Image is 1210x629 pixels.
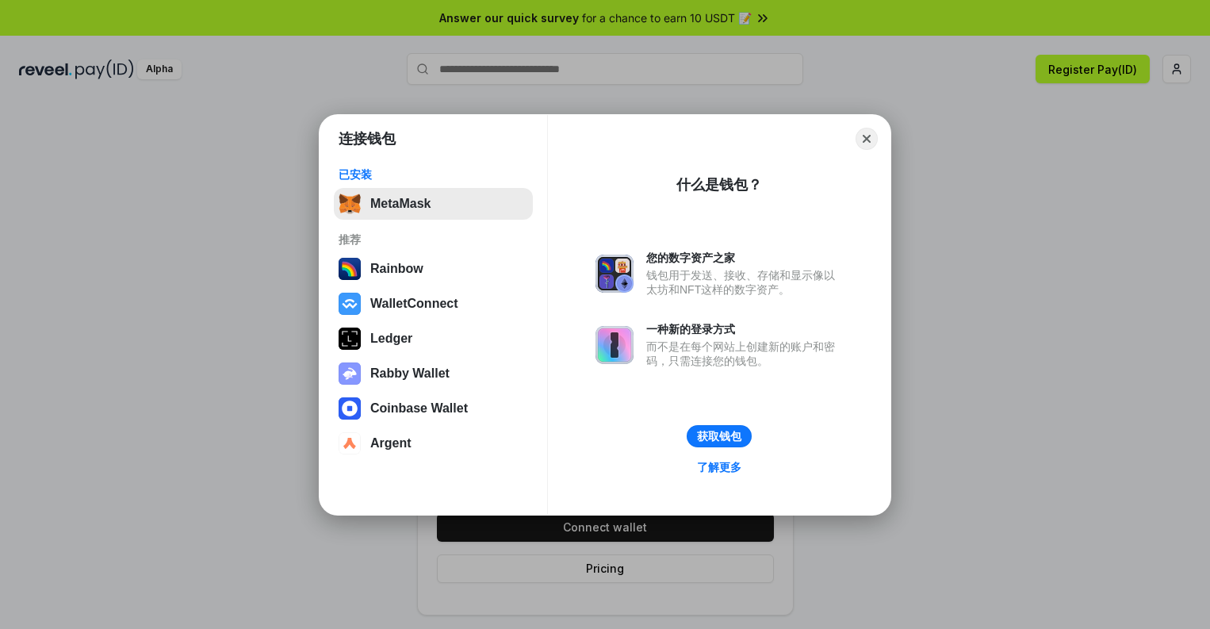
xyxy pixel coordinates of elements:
div: WalletConnect [370,297,458,311]
button: Close [856,128,878,150]
img: svg+xml,%3Csvg%20xmlns%3D%22http%3A%2F%2Fwww.w3.org%2F2000%2Fsvg%22%20fill%3D%22none%22%20viewBox... [339,362,361,385]
button: WalletConnect [334,288,533,320]
img: svg+xml,%3Csvg%20width%3D%2228%22%20height%3D%2228%22%20viewBox%3D%220%200%2028%2028%22%20fill%3D... [339,293,361,315]
img: svg+xml,%3Csvg%20width%3D%2228%22%20height%3D%2228%22%20viewBox%3D%220%200%2028%2028%22%20fill%3D... [339,397,361,420]
button: MetaMask [334,188,533,220]
div: 获取钱包 [697,429,741,443]
div: 已安装 [339,167,528,182]
img: svg+xml,%3Csvg%20width%3D%2228%22%20height%3D%2228%22%20viewBox%3D%220%200%2028%2028%22%20fill%3D... [339,432,361,454]
div: Argent [370,436,412,451]
div: 一种新的登录方式 [646,322,843,336]
div: 钱包用于发送、接收、存储和显示像以太坊和NFT这样的数字资产。 [646,268,843,297]
img: svg+xml,%3Csvg%20width%3D%22120%22%20height%3D%22120%22%20viewBox%3D%220%200%20120%20120%22%20fil... [339,258,361,280]
button: Argent [334,428,533,459]
button: Rabby Wallet [334,358,533,389]
img: svg+xml,%3Csvg%20xmlns%3D%22http%3A%2F%2Fwww.w3.org%2F2000%2Fsvg%22%20width%3D%2228%22%20height%3... [339,328,361,350]
div: 而不是在每个网站上创建新的账户和密码，只需连接您的钱包。 [646,339,843,368]
h1: 连接钱包 [339,129,396,148]
div: Rabby Wallet [370,366,450,381]
div: Rainbow [370,262,423,276]
img: svg+xml,%3Csvg%20fill%3D%22none%22%20height%3D%2233%22%20viewBox%3D%220%200%2035%2033%22%20width%... [339,193,361,215]
div: 了解更多 [697,460,741,474]
div: 您的数字资产之家 [646,251,843,265]
button: Ledger [334,323,533,355]
img: svg+xml,%3Csvg%20xmlns%3D%22http%3A%2F%2Fwww.w3.org%2F2000%2Fsvg%22%20fill%3D%22none%22%20viewBox... [595,255,634,293]
button: 获取钱包 [687,425,752,447]
button: Coinbase Wallet [334,393,533,424]
button: Rainbow [334,253,533,285]
div: 推荐 [339,232,528,247]
div: Coinbase Wallet [370,401,468,416]
div: MetaMask [370,197,431,211]
img: svg+xml,%3Csvg%20xmlns%3D%22http%3A%2F%2Fwww.w3.org%2F2000%2Fsvg%22%20fill%3D%22none%22%20viewBox... [595,326,634,364]
div: Ledger [370,332,412,346]
a: 了解更多 [687,457,751,478]
div: 什么是钱包？ [676,175,762,194]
